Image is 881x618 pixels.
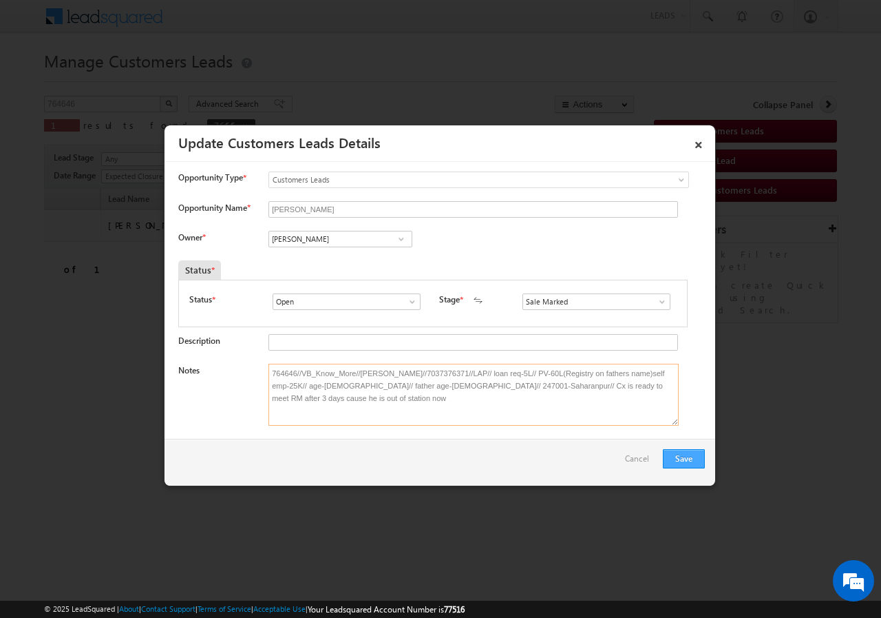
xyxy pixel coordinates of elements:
div: Minimize live chat window [226,7,259,40]
a: Terms of Service [198,604,251,613]
input: Type to Search [522,293,670,310]
span: 77516 [444,604,465,615]
label: Opportunity Name [178,203,250,213]
a: Show All Items [400,295,417,309]
label: Stage [439,293,460,306]
span: © 2025 LeadSquared | | | | | [44,603,465,616]
a: About [119,604,139,613]
textarea: Type your message and hit 'Enter' [18,127,251,413]
a: Show All Items [392,232,410,246]
div: Status [178,260,221,280]
a: × [687,130,710,154]
a: Update Customers Leads Details [178,132,381,152]
span: Opportunity Type [178,172,243,184]
input: Type to Search [273,293,421,310]
img: d_60004797649_company_0_60004797649 [23,72,58,90]
a: Contact Support [141,604,195,613]
span: Customers Leads [269,174,633,186]
input: Type to Search [268,231,412,247]
a: Show All Items [650,295,667,309]
label: Owner [178,232,205,243]
label: Description [178,336,220,346]
label: Notes [178,365,200,375]
button: Save [663,449,705,468]
label: Status [189,293,212,306]
em: Start Chat [187,424,250,443]
a: Customers Leads [268,172,689,188]
span: Your Leadsquared Account Number is [308,604,465,615]
a: Acceptable Use [253,604,306,613]
div: Chat with us now [72,72,231,90]
a: Cancel [625,449,656,475]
